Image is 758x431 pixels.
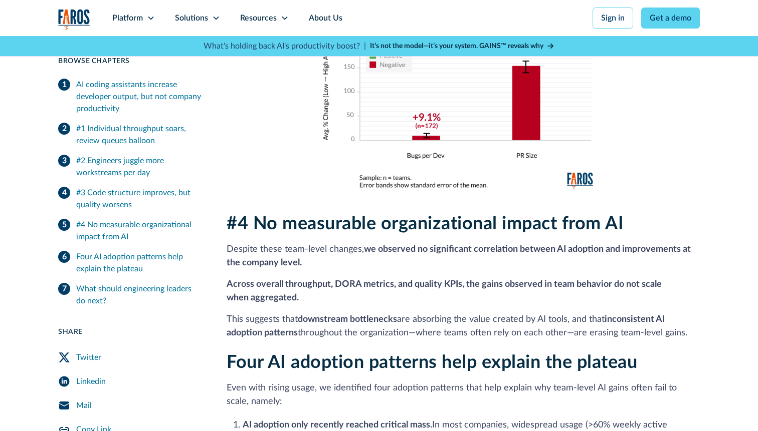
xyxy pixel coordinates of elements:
div: Four AI adoption patterns help explain the plateau [76,251,203,275]
p: Despite these team-level changes, [227,243,700,270]
a: Four AI adoption patterns help explain the plateau [58,247,203,279]
a: #4 No measurable organizational impact from AI [58,215,203,247]
div: AI coding assistants increase developer output, but not company productivity [76,79,203,115]
div: #3 Code structure improves, but quality worsens [76,187,203,211]
div: #2 Engineers juggle more workstreams per day [76,155,203,179]
a: Sign in [593,8,633,29]
div: Solutions [175,12,208,24]
a: Twitter Share [58,345,203,369]
p: Even with rising usage, we identified four adoption patterns that help explain why team-level AI ... [227,381,700,408]
div: #4 No measurable organizational impact from AI [76,219,203,243]
div: Resources [240,12,277,24]
a: It’s not the model—it’s your system. GAINS™ reveals why [370,41,554,52]
a: Get a demo [641,8,700,29]
a: Mail Share [58,393,203,417]
div: Share [58,327,203,337]
a: #2 Engineers juggle more workstreams per day [58,151,203,183]
img: Logo of the analytics and reporting company Faros. [58,9,90,30]
a: #3 Code structure improves, but quality worsens [58,183,203,215]
div: Linkedin [76,375,106,387]
div: Browse Chapters [58,56,203,67]
div: What should engineering leaders do next? [76,283,203,307]
a: LinkedIn Share [58,369,203,393]
p: What's holding back AI's productivity boost? | [204,40,366,52]
div: Mail [76,399,92,411]
p: This suggests that are absorbing the value created by AI tools, and that throughout the organizat... [227,313,700,340]
h2: #4 No measurable organizational impact from AI [227,213,700,235]
strong: Across overall throughput, DORA metrics, and quality KPIs, the gains observed in team behavior do... [227,280,662,302]
h2: Four AI adoption patterns help explain the plateau [227,352,700,373]
a: What should engineering leaders do next? [58,279,203,311]
strong: It’s not the model—it’s your system. GAINS™ reveals why [370,43,543,50]
strong: we observed no significant correlation between AI adoption and improvements at the company level. [227,245,691,267]
div: #1 Individual throughput soars, review queues balloon [76,123,203,147]
strong: AI adoption only recently reached critical mass. [243,420,432,429]
a: home [58,9,90,30]
a: #1 Individual throughput soars, review queues balloon [58,119,203,151]
a: AI coding assistants increase developer output, but not company productivity [58,75,203,119]
strong: downstream bottlenecks [298,315,397,324]
div: Twitter [76,351,101,363]
div: Platform [112,12,143,24]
